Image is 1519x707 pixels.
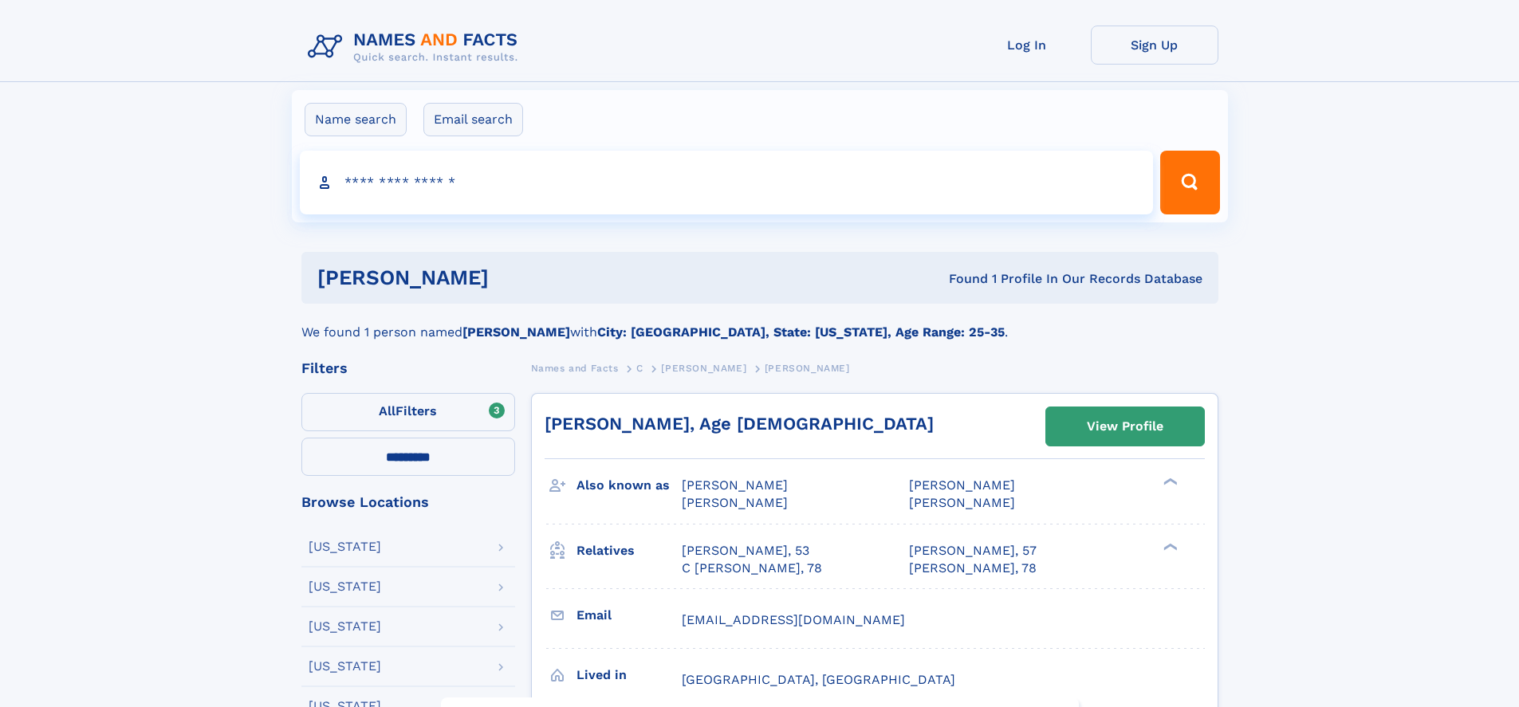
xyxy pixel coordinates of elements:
[661,358,746,378] a: [PERSON_NAME]
[682,560,822,577] a: C [PERSON_NAME], 78
[462,324,570,340] b: [PERSON_NAME]
[661,363,746,374] span: [PERSON_NAME]
[577,662,682,689] h3: Lived in
[545,414,934,434] a: [PERSON_NAME], Age [DEMOGRAPHIC_DATA]
[682,495,788,510] span: [PERSON_NAME]
[309,540,381,553] div: [US_STATE]
[531,358,619,378] a: Names and Facts
[309,660,381,673] div: [US_STATE]
[1160,151,1219,214] button: Search Button
[301,26,531,69] img: Logo Names and Facts
[682,612,905,627] span: [EMAIL_ADDRESS][DOMAIN_NAME]
[301,495,515,509] div: Browse Locations
[317,268,719,288] h1: [PERSON_NAME]
[1046,407,1204,446] a: View Profile
[909,542,1037,560] a: [PERSON_NAME], 57
[577,602,682,629] h3: Email
[682,477,788,493] span: [PERSON_NAME]
[682,672,955,687] span: [GEOGRAPHIC_DATA], [GEOGRAPHIC_DATA]
[301,361,515,375] div: Filters
[963,26,1091,65] a: Log In
[301,304,1218,342] div: We found 1 person named with .
[305,103,407,136] label: Name search
[301,393,515,431] label: Filters
[1159,541,1179,552] div: ❯
[682,542,809,560] a: [PERSON_NAME], 53
[909,477,1015,493] span: [PERSON_NAME]
[577,537,682,564] h3: Relatives
[636,363,643,374] span: C
[765,363,850,374] span: [PERSON_NAME]
[300,151,1154,214] input: search input
[379,403,395,418] span: All
[909,495,1015,510] span: [PERSON_NAME]
[577,472,682,499] h3: Also known as
[1159,477,1179,487] div: ❯
[909,560,1037,577] a: [PERSON_NAME], 78
[597,324,1005,340] b: City: [GEOGRAPHIC_DATA], State: [US_STATE], Age Range: 25-35
[1091,26,1218,65] a: Sign Up
[423,103,523,136] label: Email search
[309,580,381,593] div: [US_STATE]
[718,270,1202,288] div: Found 1 Profile In Our Records Database
[309,620,381,633] div: [US_STATE]
[636,358,643,378] a: C
[1087,408,1163,445] div: View Profile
